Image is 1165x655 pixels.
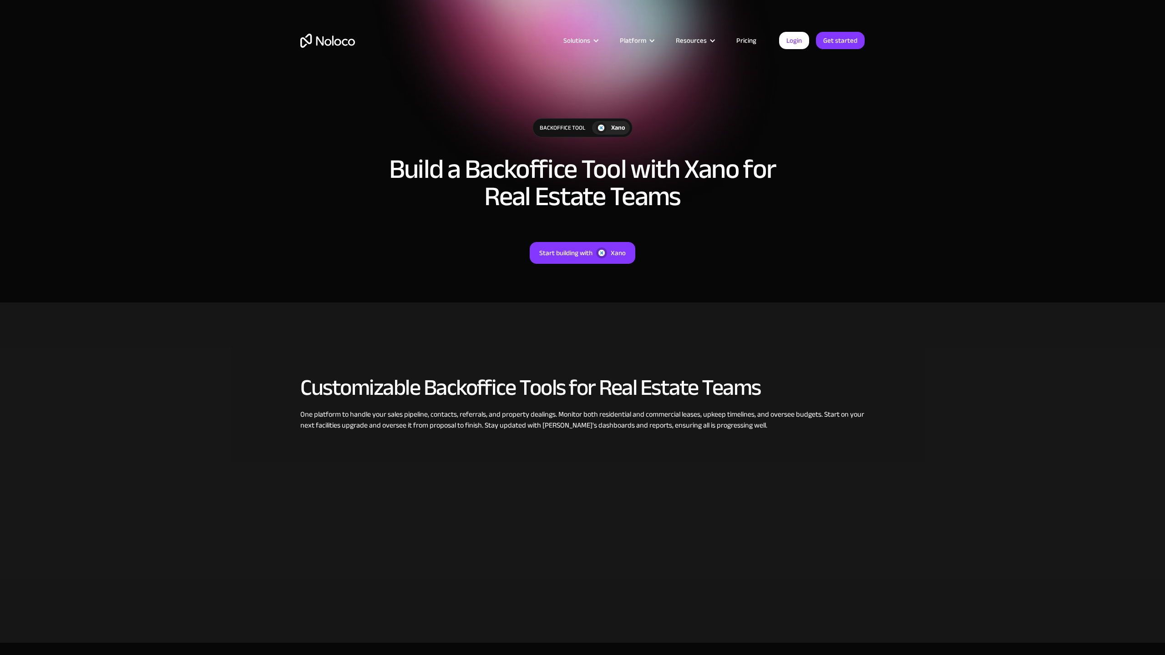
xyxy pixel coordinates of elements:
[552,35,608,46] div: Solutions
[608,35,664,46] div: Platform
[725,35,768,46] a: Pricing
[530,242,635,264] a: Start building withXano
[816,32,865,49] a: Get started
[533,119,592,137] div: Backoffice Tool
[676,35,707,46] div: Resources
[779,32,809,49] a: Login
[300,34,355,48] a: home
[611,123,625,133] div: Xano
[620,35,646,46] div: Platform
[378,156,787,210] h1: Build a Backoffice Tool with Xano for Real Estate Teams
[300,375,865,400] h2: Customizable Backoffice Tools for Real Estate Teams
[300,409,865,431] div: One platform to handle your sales pipeline, contacts, referrals, and property dealings. Monitor b...
[539,247,593,259] div: Start building with
[664,35,725,46] div: Resources
[563,35,590,46] div: Solutions
[611,247,626,259] div: Xano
